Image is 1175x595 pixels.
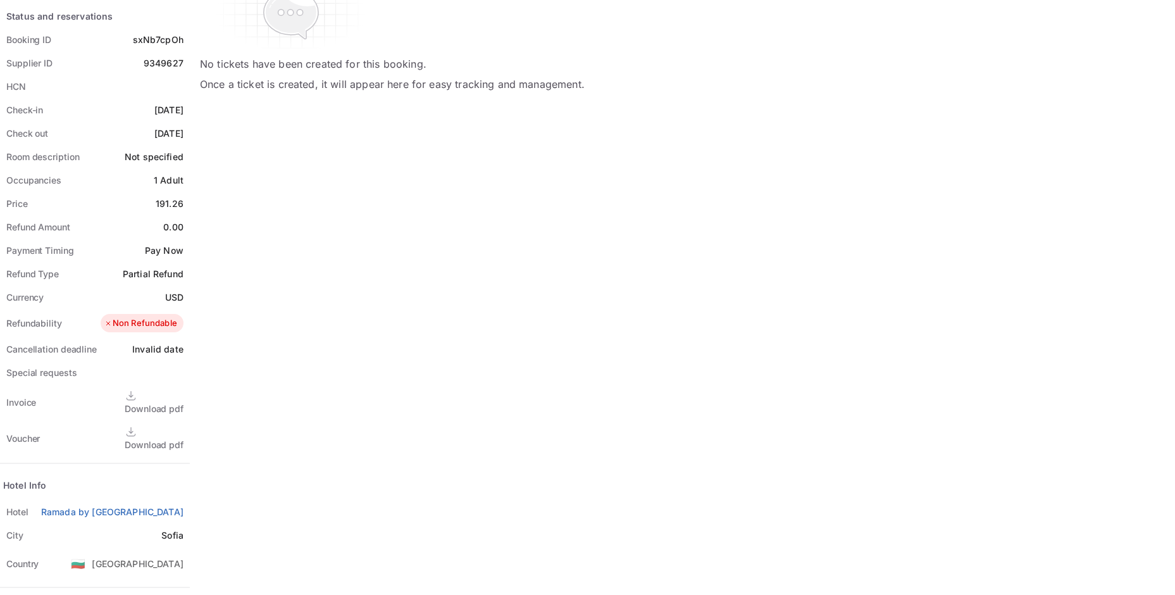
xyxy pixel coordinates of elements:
div: [DATE] [154,127,183,140]
div: Partial Refund [123,267,183,280]
div: Invoice [6,396,36,409]
div: Special requests [6,366,77,379]
div: Non Refundable [104,317,177,330]
div: Voucher [6,432,40,445]
div: 9349627 [144,56,183,70]
div: 0.00 [163,220,183,234]
div: Check out [6,127,48,140]
div: Occupancies [6,173,61,187]
div: USD [165,291,183,304]
div: Supplier ID [6,56,53,70]
div: Sofia [161,529,183,542]
div: Invalid date [132,342,183,356]
div: [DATE] [154,103,183,116]
div: Refund Type [6,267,59,280]
a: Ramada by [GEOGRAPHIC_DATA] [41,505,183,518]
div: sxNb7cpOh [133,33,183,46]
div: 1 Adult [154,173,183,187]
p: No tickets have been created for this booking. [200,56,585,72]
div: Booking ID [6,33,51,46]
span: United States [71,552,85,575]
div: Refundability [6,316,62,330]
div: 191.26 [156,197,183,210]
p: Once a ticket is created, it will appear here for easy tracking and management. [200,77,585,92]
div: Refund Amount [6,220,70,234]
div: Pay Now [145,244,183,257]
div: Room description [6,150,79,163]
div: Download pdf [125,402,183,415]
div: Hotel Info [3,479,47,492]
div: Currency [6,291,44,304]
div: Check-in [6,103,43,116]
div: Cancellation deadline [6,342,97,356]
div: City [6,529,23,542]
div: Payment Timing [6,244,74,257]
div: Price [6,197,28,210]
div: Hotel [6,505,28,518]
div: Status and reservations [6,9,113,23]
div: Not specified [125,150,183,163]
div: Download pdf [125,438,183,451]
div: Country [6,557,39,570]
div: HCN [6,80,26,93]
div: [GEOGRAPHIC_DATA] [92,557,183,570]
